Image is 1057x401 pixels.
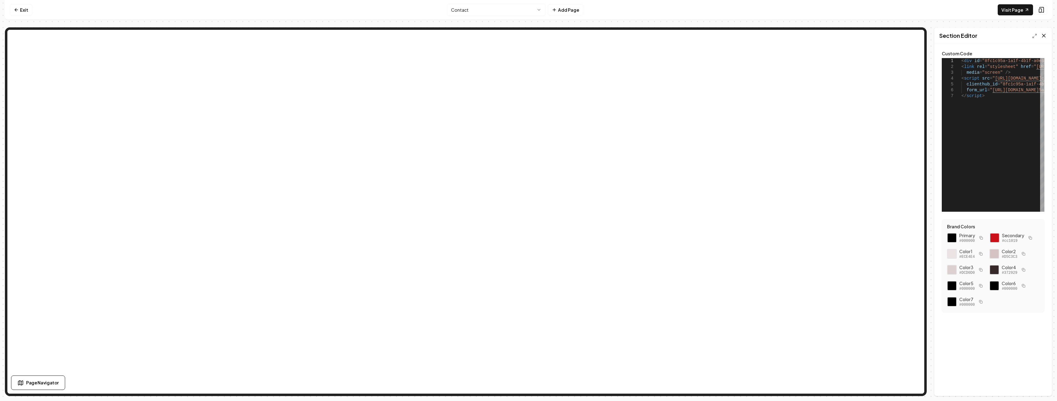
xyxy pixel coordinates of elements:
[982,70,1003,75] span: "screen"
[947,297,957,307] div: Click to copy #000000
[961,76,964,81] span: <
[959,264,975,270] span: Color 3
[982,76,990,81] span: src
[1002,232,1024,238] span: Secondary
[998,4,1033,15] a: Visit Page
[961,64,964,69] span: <
[1031,64,1034,69] span: =
[942,64,953,70] div: 2
[998,82,1000,87] span: =
[992,88,1039,92] span: [URL][DOMAIN_NAME]
[974,58,980,63] span: id
[942,51,1044,56] label: Custom Code
[964,58,972,63] span: div
[942,70,953,76] div: 3
[1002,280,1017,286] span: Color 6
[1005,70,1011,75] span: />
[26,379,59,386] span: Page Navigator
[967,82,998,87] span: clienthub_id
[959,248,975,254] span: Color 1
[990,233,1000,243] div: Click to copy secondary color
[982,93,984,98] span: >
[959,232,975,238] span: Primary
[939,31,977,40] h2: Section Editor
[1002,264,1017,270] span: Color 4
[942,76,953,81] div: 4
[980,58,982,63] span: =
[995,76,1041,81] span: [URL][DOMAIN_NAME]
[942,87,953,93] div: 6
[990,76,992,81] span: =
[959,238,975,243] span: #000000
[989,249,999,259] div: Click to copy #D5C3C3
[992,76,995,81] span: "
[967,88,987,92] span: form_url
[964,64,974,69] span: link
[959,296,975,302] span: Color 7
[989,265,999,275] div: Click to copy #372929
[959,270,975,275] span: #DCD0D0
[985,64,987,69] span: =
[947,233,957,243] div: Click to copy primary color
[1002,248,1017,254] span: Color 2
[967,70,980,75] span: media
[942,58,953,64] div: 1
[1021,64,1031,69] span: href
[989,281,999,291] div: Click to copy #000000
[1002,254,1017,259] span: #D5C3C3
[1002,238,1024,243] span: #cc1019
[967,93,982,98] span: script
[942,93,953,99] div: 7
[977,64,984,69] span: rel
[987,64,1018,69] span: "stylesheet"
[947,281,957,291] div: Click to copy #000000
[959,302,975,307] span: #000000
[980,70,982,75] span: =
[947,224,1039,229] label: Brand Colors
[987,88,990,92] span: =
[11,375,65,390] button: Page Navigator
[942,81,953,87] div: 5
[548,4,583,15] button: Add Page
[961,58,964,63] span: <
[959,254,975,259] span: #ECE4E4
[1002,270,1017,275] span: #372929
[990,88,992,92] span: "
[1034,64,1036,69] span: "
[947,249,957,259] div: Click to copy #ECE4E4
[959,280,975,286] span: Color 5
[10,4,32,15] a: Exit
[964,76,979,81] span: script
[1002,286,1017,291] span: #000000
[947,265,957,275] div: Click to copy #DCD0D0
[961,93,967,98] span: </
[959,286,975,291] span: #000000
